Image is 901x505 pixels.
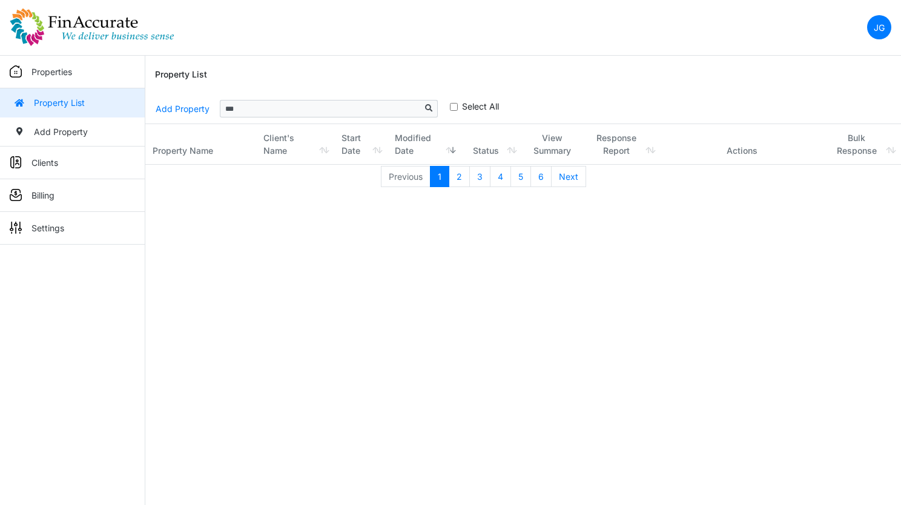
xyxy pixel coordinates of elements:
[462,100,499,113] label: Select All
[430,166,449,188] a: 1
[490,166,511,188] a: 4
[551,166,586,188] a: Next
[661,124,823,165] th: Actions
[461,124,522,165] th: Status: activate to sort column ascending
[530,166,552,188] a: 6
[10,65,22,78] img: sidemenu_properties.png
[388,124,461,165] th: Modified Date: activate to sort column ascending
[10,222,22,234] img: sidemenu_settings.png
[874,21,885,34] p: JG
[155,70,207,80] h6: Property List
[31,189,54,202] p: Billing
[510,166,531,188] a: 5
[449,166,470,188] a: 2
[155,98,210,119] a: Add Property
[31,156,58,169] p: Clients
[823,124,901,165] th: Bulk Response: activate to sort column ascending
[31,65,72,78] p: Properties
[867,15,891,39] a: JG
[10,8,174,47] img: spp logo
[220,100,421,117] input: Sizing example input
[334,124,388,165] th: Start Date: activate to sort column ascending
[469,166,490,188] a: 3
[522,124,584,165] th: View Summary
[31,222,64,234] p: Settings
[583,124,661,165] th: Response Report: activate to sort column ascending
[10,189,22,201] img: sidemenu_billing.png
[145,124,256,165] th: Property Name: activate to sort column ascending
[10,156,22,168] img: sidemenu_client.png
[256,124,334,165] th: Client's Name: activate to sort column ascending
